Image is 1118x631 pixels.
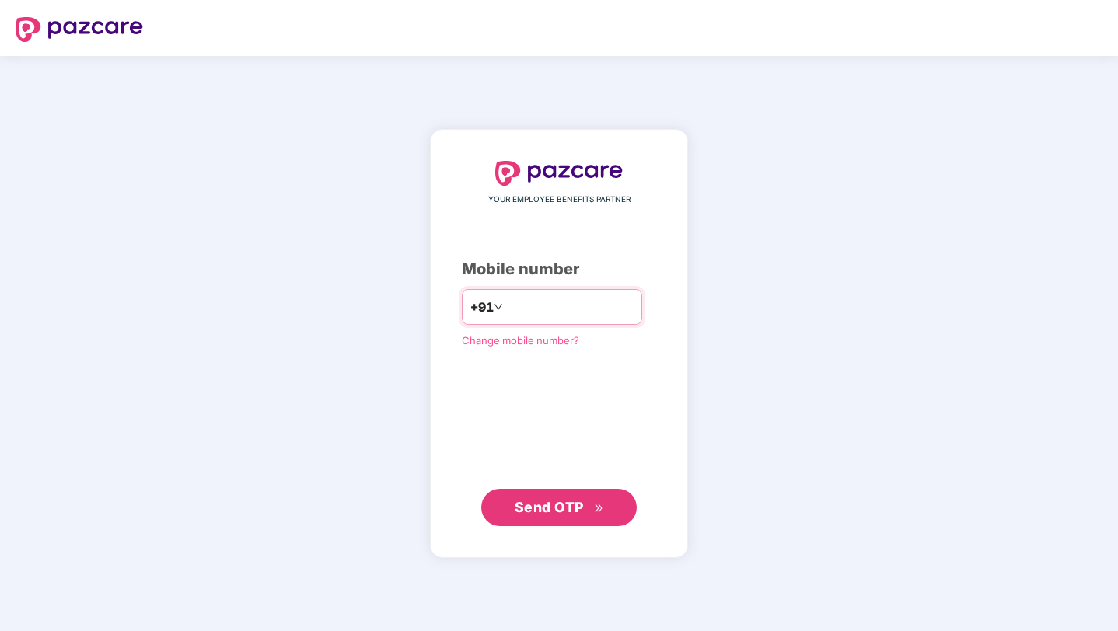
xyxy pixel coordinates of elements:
[488,193,631,206] span: YOUR EMPLOYEE BENEFITS PARTNER
[494,302,503,312] span: down
[481,489,637,526] button: Send OTPdouble-right
[594,504,604,514] span: double-right
[495,161,623,186] img: logo
[462,334,579,347] a: Change mobile number?
[515,499,584,515] span: Send OTP
[16,17,143,42] img: logo
[470,298,494,317] span: +91
[462,257,656,281] div: Mobile number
